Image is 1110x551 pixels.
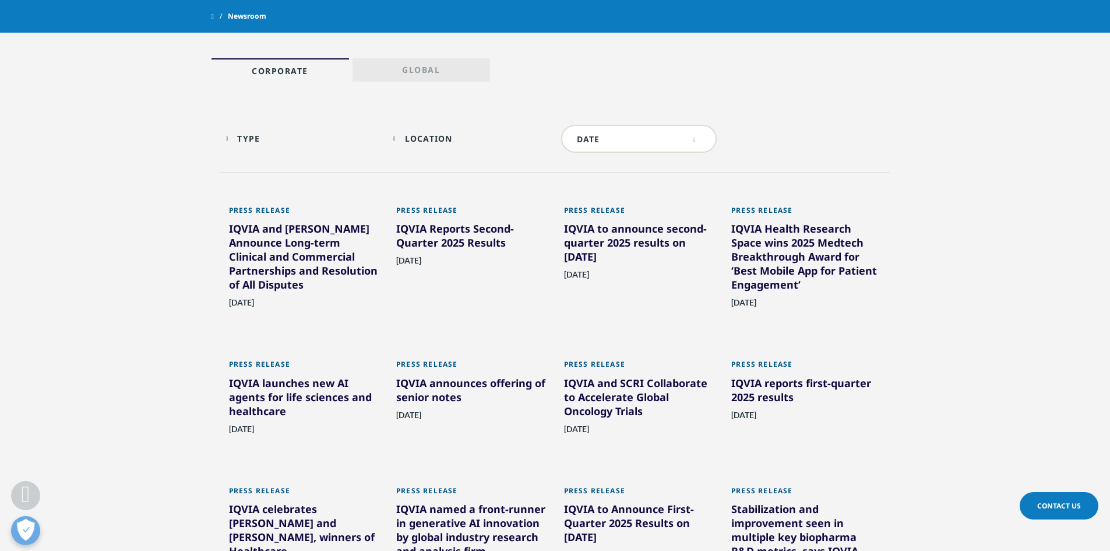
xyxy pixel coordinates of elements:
[564,376,714,423] div: IQVIA and SCRI Collaborate to Accelerate Global Oncology Trials
[564,360,714,375] div: Press Release
[731,360,882,375] div: Press Release
[731,297,756,314] span: [DATE]
[396,255,421,272] span: [DATE]
[229,206,379,222] div: Press Release
[252,65,308,82] p: Corporate
[11,516,40,545] button: Open Preferences
[564,502,714,549] div: IQVIA to Announce First-Quarter 2025 Results on [DATE]
[1037,501,1081,511] span: Contact Us
[564,424,589,441] span: [DATE]
[564,206,714,222] div: Press Release
[731,486,882,502] div: Press Release
[396,486,547,502] div: Press Release
[229,360,379,375] div: Press Release
[212,58,349,82] a: Corporate
[396,222,547,254] div: IQVIA Reports Second-Quarter 2025 Results
[564,222,714,268] div: IQVIA to announce second-quarter 2025 results on [DATE]
[564,269,589,286] span: [DATE]
[731,206,882,222] div: Press Release
[228,6,266,27] span: Newsroom
[229,222,379,296] div: IQVIA and [PERSON_NAME] Announce Long-term Clinical and Commercial Partnerships and Resolution of...
[229,486,379,502] div: Press Release
[731,222,882,296] div: IQVIA Health Research Space wins 2025 Medtech Breakthrough Award for ‘Best Mobile App for Patient...
[396,410,421,427] span: [DATE]
[405,133,453,144] div: Location facet.
[561,125,717,153] input: DATE
[229,424,254,441] span: [DATE]
[396,376,547,409] div: IQVIA announces offering of senior notes
[229,297,254,314] span: [DATE]
[1020,492,1098,520] a: Contact Us
[229,376,379,423] div: IQVIA launches new AI agents for life sciences and healthcare
[402,64,440,80] p: Global
[564,486,714,502] div: Press Release
[731,410,756,427] span: [DATE]
[396,206,547,222] div: Press Release
[237,133,260,144] div: Type facet.
[353,58,490,82] a: Global
[731,376,882,409] div: IQVIA reports first-quarter 2025 results
[396,360,547,375] div: Press Release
